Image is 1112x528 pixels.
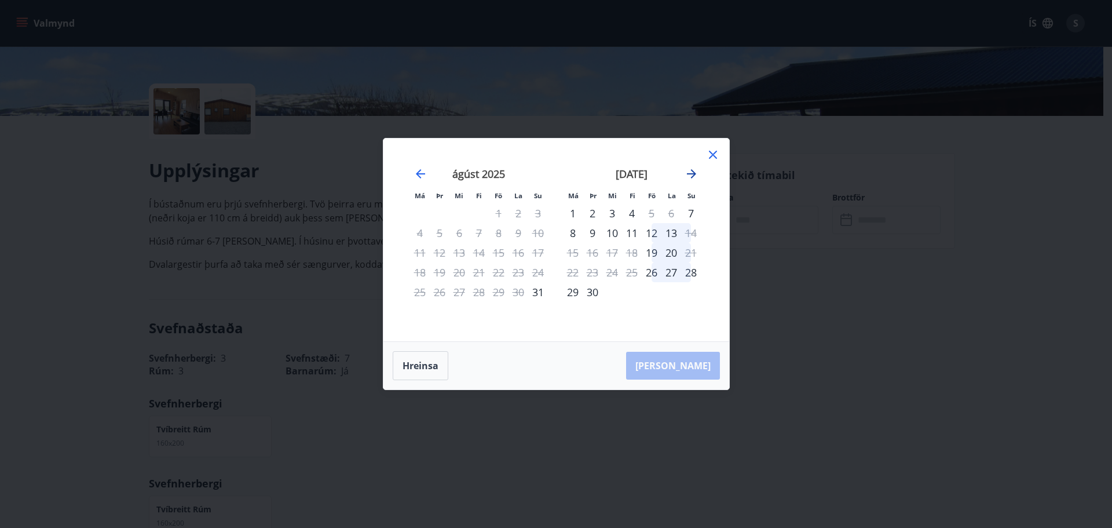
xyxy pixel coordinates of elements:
td: Not available. miðvikudagur, 20. ágúst 2025 [449,263,469,282]
td: Not available. sunnudagur, 24. ágúst 2025 [528,263,548,282]
td: Not available. sunnudagur, 17. ágúst 2025 [528,243,548,263]
td: Choose fimmtudagur, 11. september 2025 as your check-in date. It’s available. [622,223,642,243]
small: Þr [436,191,443,200]
div: 11 [622,223,642,243]
td: Not available. miðvikudagur, 13. ágúst 2025 [449,243,469,263]
td: Choose laugardagur, 27. september 2025 as your check-in date. It’s available. [661,263,681,282]
small: Fö [495,191,502,200]
td: Not available. fimmtudagur, 7. ágúst 2025 [469,223,489,243]
td: Choose föstudagur, 19. september 2025 as your check-in date. It’s available. [642,243,661,263]
small: Su [687,191,696,200]
small: La [514,191,522,200]
td: Not available. þriðjudagur, 12. ágúst 2025 [430,243,449,263]
td: Choose laugardagur, 13. september 2025 as your check-in date. It’s available. [661,223,681,243]
small: Fi [630,191,635,200]
td: Choose föstudagur, 12. september 2025 as your check-in date. It’s available. [642,223,661,243]
td: Not available. laugardagur, 6. september 2025 [661,203,681,223]
small: Fö [648,191,656,200]
td: Choose mánudagur, 1. september 2025 as your check-in date. It’s available. [563,203,583,223]
div: Aðeins útritun í boði [681,243,701,263]
td: Not available. mánudagur, 11. ágúst 2025 [410,243,430,263]
td: Not available. föstudagur, 15. ágúst 2025 [489,243,509,263]
td: Not available. laugardagur, 2. ágúst 2025 [509,203,528,223]
small: Mi [455,191,463,200]
td: Choose sunnudagur, 7. september 2025 as your check-in date. It’s available. [681,203,701,223]
div: Move backward to switch to the previous month. [414,167,427,181]
div: 10 [602,223,622,243]
td: Not available. laugardagur, 16. ágúst 2025 [509,243,528,263]
td: Not available. mánudagur, 15. september 2025 [563,243,583,263]
td: Not available. sunnudagur, 3. ágúst 2025 [528,203,548,223]
td: Not available. sunnudagur, 14. september 2025 [681,223,701,243]
td: Not available. föstudagur, 29. ágúst 2025 [489,282,509,302]
td: Not available. mánudagur, 22. september 2025 [563,263,583,282]
small: Þr [590,191,597,200]
td: Not available. þriðjudagur, 23. september 2025 [583,263,602,282]
div: Aðeins innritun í boði [642,243,661,263]
div: 8 [563,223,583,243]
td: Not available. þriðjudagur, 16. september 2025 [583,243,602,263]
div: 27 [661,263,681,282]
small: Fi [476,191,482,200]
td: Choose mánudagur, 29. september 2025 as your check-in date. It’s available. [563,282,583,302]
div: 1 [563,203,583,223]
td: Not available. mánudagur, 18. ágúst 2025 [410,263,430,282]
div: 20 [661,243,681,263]
small: Su [534,191,542,200]
td: Not available. miðvikudagur, 17. september 2025 [602,243,622,263]
td: Not available. þriðjudagur, 26. ágúst 2025 [430,282,449,302]
div: 12 [642,223,661,243]
td: Not available. mánudagur, 25. ágúst 2025 [410,282,430,302]
small: Má [415,191,425,200]
td: Not available. fimmtudagur, 25. september 2025 [622,263,642,282]
td: Not available. miðvikudagur, 27. ágúst 2025 [449,282,469,302]
td: Not available. þriðjudagur, 5. ágúst 2025 [430,223,449,243]
div: 2 [583,203,602,223]
td: Choose föstudagur, 26. september 2025 as your check-in date. It’s available. [642,263,661,282]
td: Choose miðvikudagur, 3. september 2025 as your check-in date. It’s available. [602,203,622,223]
td: Choose fimmtudagur, 4. september 2025 as your check-in date. It’s available. [622,203,642,223]
strong: [DATE] [616,167,648,181]
td: Not available. miðvikudagur, 6. ágúst 2025 [449,223,469,243]
div: 28 [681,263,701,282]
div: Aðeins innritun í boði [681,203,701,223]
div: Move forward to switch to the next month. [685,167,698,181]
td: Choose miðvikudagur, 10. september 2025 as your check-in date. It’s available. [602,223,622,243]
small: Má [568,191,579,200]
td: Not available. fimmtudagur, 14. ágúst 2025 [469,243,489,263]
div: Aðeins innritun í boði [642,263,661,282]
td: Not available. sunnudagur, 10. ágúst 2025 [528,223,548,243]
td: Not available. laugardagur, 23. ágúst 2025 [509,263,528,282]
small: La [668,191,676,200]
td: Choose sunnudagur, 31. ágúst 2025 as your check-in date. It’s available. [528,282,548,302]
strong: ágúst 2025 [452,167,505,181]
td: Not available. föstudagur, 1. ágúst 2025 [489,203,509,223]
div: 30 [583,282,602,302]
div: Aðeins útritun í boði [681,223,701,243]
td: Choose laugardagur, 20. september 2025 as your check-in date. It’s available. [661,243,681,263]
td: Not available. mánudagur, 4. ágúst 2025 [410,223,430,243]
td: Choose þriðjudagur, 9. september 2025 as your check-in date. It’s available. [583,223,602,243]
td: Choose mánudagur, 8. september 2025 as your check-in date. It’s available. [563,223,583,243]
td: Not available. miðvikudagur, 24. september 2025 [602,263,622,282]
td: Choose þriðjudagur, 30. september 2025 as your check-in date. It’s available. [583,282,602,302]
button: Hreinsa [393,351,448,380]
td: Choose sunnudagur, 28. september 2025 as your check-in date. It’s available. [681,263,701,282]
small: Mi [608,191,617,200]
div: 9 [583,223,602,243]
td: Not available. laugardagur, 30. ágúst 2025 [509,282,528,302]
td: Not available. fimmtudagur, 18. september 2025 [622,243,642,263]
div: Calendar [397,152,715,327]
td: Not available. föstudagur, 22. ágúst 2025 [489,263,509,282]
div: 29 [563,282,583,302]
td: Not available. fimmtudagur, 28. ágúst 2025 [469,282,489,302]
div: Aðeins útritun í boði [642,203,661,223]
div: 13 [661,223,681,243]
td: Not available. föstudagur, 5. september 2025 [642,203,661,223]
td: Not available. sunnudagur, 21. september 2025 [681,243,701,263]
td: Not available. fimmtudagur, 21. ágúst 2025 [469,263,489,282]
div: Aðeins innritun í boði [528,282,548,302]
td: Not available. þriðjudagur, 19. ágúst 2025 [430,263,449,282]
td: Not available. laugardagur, 9. ágúst 2025 [509,223,528,243]
div: 4 [622,203,642,223]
